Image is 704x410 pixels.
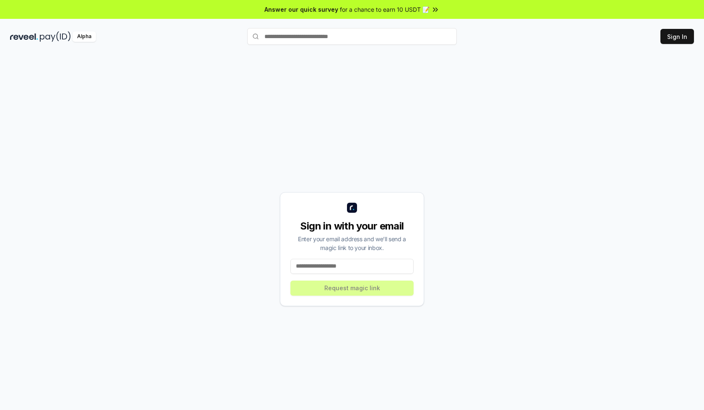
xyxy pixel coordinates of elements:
[347,203,357,213] img: logo_small
[10,31,38,42] img: reveel_dark
[340,5,430,14] span: for a chance to earn 10 USDT 📝
[72,31,96,42] div: Alpha
[264,5,338,14] span: Answer our quick survey
[40,31,71,42] img: pay_id
[660,29,694,44] button: Sign In
[290,235,414,252] div: Enter your email address and we’ll send a magic link to your inbox.
[290,219,414,233] div: Sign in with your email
